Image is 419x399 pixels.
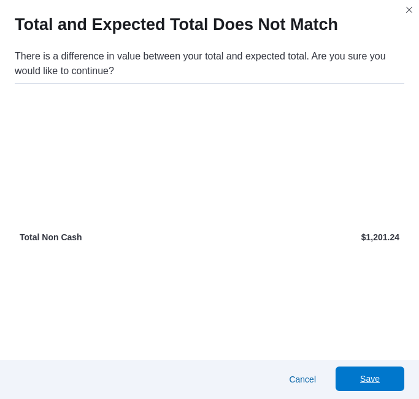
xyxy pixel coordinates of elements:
button: Save [336,367,404,391]
span: Save [360,373,380,385]
button: Cancel [284,367,321,392]
button: Closes this modal window [402,2,417,17]
div: There is a difference in value between your total and expected total. Are you sure you would like... [15,49,404,78]
p: $1,201.24 [212,231,400,243]
p: Total Non Cash [20,231,207,243]
span: Cancel [289,373,316,386]
h1: Total and Expected Total Does Not Match [15,15,338,34]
